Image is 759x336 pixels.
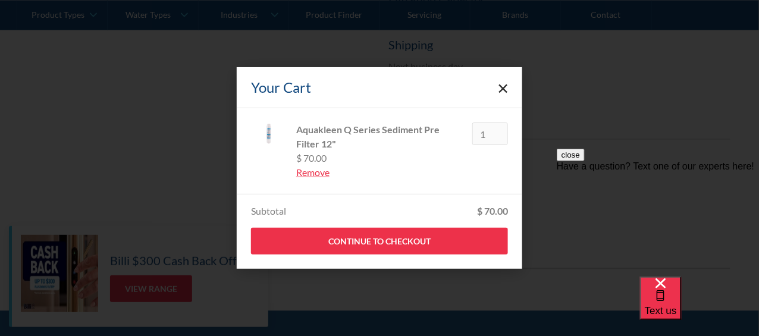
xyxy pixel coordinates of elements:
[477,204,508,218] div: $ 70.00
[296,165,463,180] a: Remove item from cart
[251,204,286,218] div: Subtotal
[251,77,311,98] div: Your Cart
[640,277,759,336] iframe: podium webchat widget bubble
[296,165,463,180] div: Remove
[557,149,759,291] iframe: podium webchat widget prompt
[296,151,463,165] div: $ 70.00
[498,83,508,92] a: Close cart
[296,123,463,151] div: Aquakleen Q Series Sediment Pre Filter 12"
[251,228,508,255] a: Continue to Checkout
